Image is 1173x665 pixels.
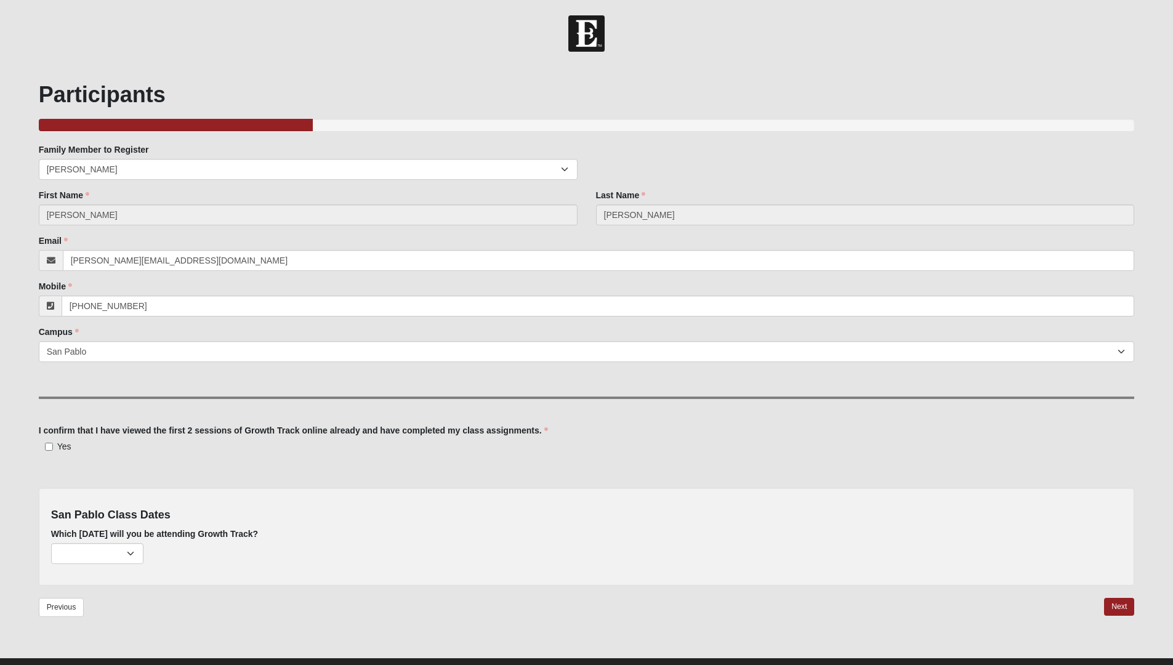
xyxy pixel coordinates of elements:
h4: San Pablo Class Dates [51,509,1123,522]
a: Previous [39,598,84,617]
label: Family Member to Register [39,143,149,156]
input: Yes [45,443,53,451]
label: Mobile [39,280,72,292]
img: Church of Eleven22 Logo [568,15,605,52]
label: Campus [39,326,79,338]
h1: Participants [39,81,1135,108]
span: Yes [57,441,71,451]
label: I confirm that I have viewed the first 2 sessions of Growth Track online already and have complet... [39,424,548,437]
label: First Name [39,189,89,201]
label: Last Name [596,189,646,201]
label: Which [DATE] will you be attending Growth Track? [51,528,259,540]
label: Email [39,235,68,247]
a: Next [1104,598,1134,616]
